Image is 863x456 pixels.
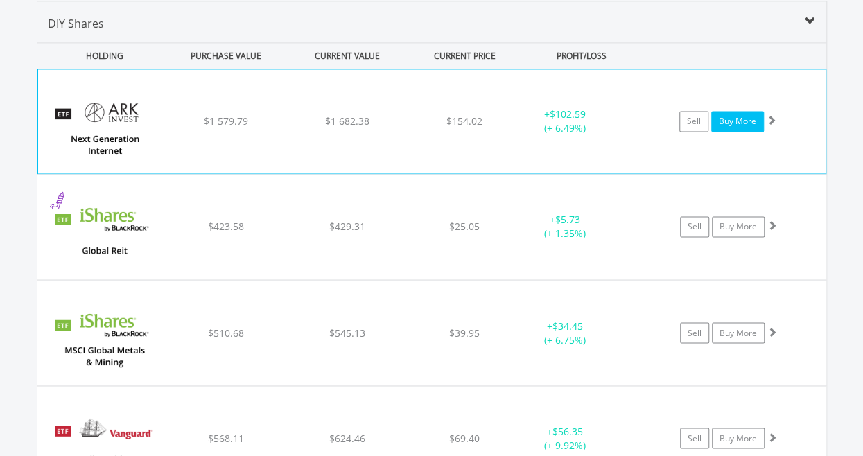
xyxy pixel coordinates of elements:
span: $56.35 [552,424,583,437]
div: HOLDING [38,43,164,69]
div: + (+ 9.92%) [513,424,618,452]
a: Sell [679,111,708,132]
img: EQU.US.PICK.png [44,298,164,381]
div: CURRENT VALUE [288,43,407,69]
a: Sell [680,322,709,343]
a: Sell [680,428,709,448]
span: $510.68 [207,326,243,339]
span: $39.95 [449,326,480,339]
span: DIY Shares [48,16,104,31]
div: PURCHASE VALUE [167,43,286,69]
span: $624.46 [329,431,365,444]
a: Buy More [712,216,765,237]
span: $34.45 [552,319,583,332]
span: $102.59 [549,107,585,121]
span: $423.58 [207,220,243,233]
span: $25.05 [449,220,480,233]
span: $69.40 [449,431,480,444]
span: $1 682.38 [325,114,369,128]
div: CURRENT PRICE [409,43,519,69]
span: $429.31 [329,220,365,233]
div: + (+ 1.35%) [513,213,618,240]
div: + (+ 6.49%) [512,107,616,135]
a: Buy More [712,428,765,448]
span: $5.73 [555,213,580,226]
div: PROFIT/LOSS [523,43,641,69]
a: Sell [680,216,709,237]
a: Buy More [711,111,764,132]
span: $545.13 [329,326,365,339]
div: + (+ 6.75%) [513,319,618,347]
span: $1 579.79 [204,114,248,128]
img: EQU.US.ARKW.png [45,87,164,170]
span: $568.11 [207,431,243,444]
a: Buy More [712,322,765,343]
img: EQU.US.REET.png [44,192,164,275]
span: $154.02 [446,114,482,128]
